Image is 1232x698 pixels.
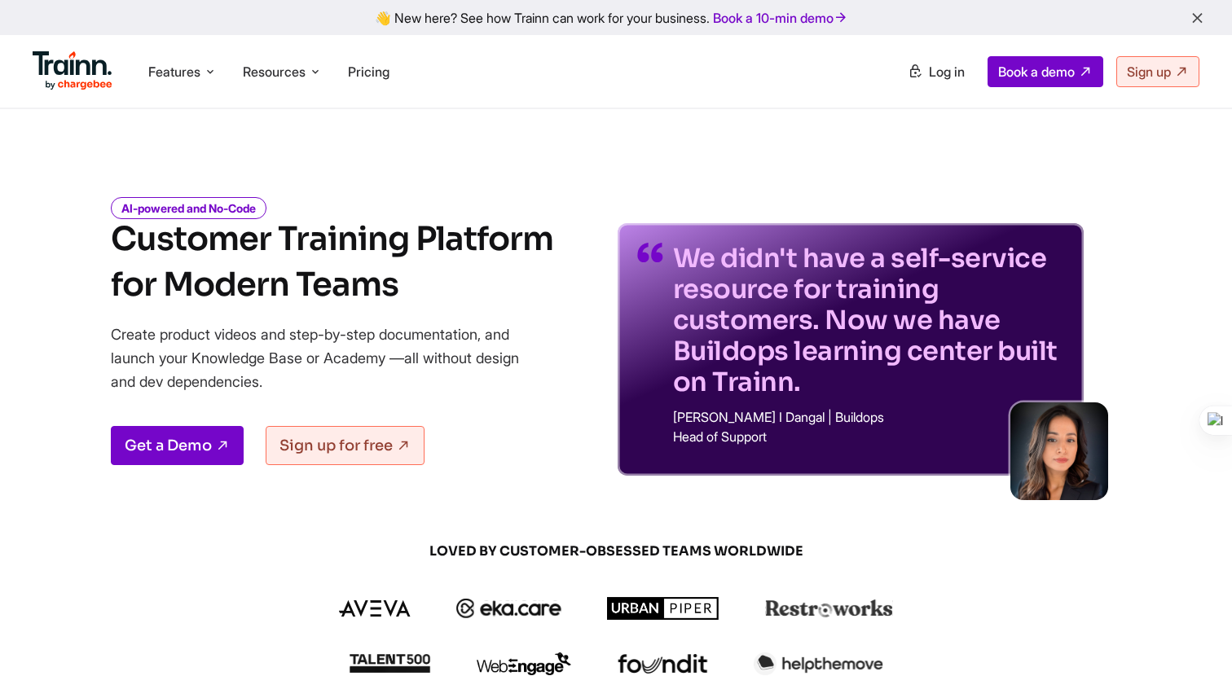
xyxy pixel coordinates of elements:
[1010,402,1108,500] img: sabina-buildops.d2e8138.png
[266,426,425,465] a: Sign up for free
[111,217,553,308] h1: Customer Training Platform for Modern Teams
[1116,56,1199,87] a: Sign up
[456,599,562,618] img: ekacare logo
[339,600,411,617] img: aveva logo
[477,652,571,675] img: webengage logo
[929,64,965,80] span: Log in
[111,426,244,465] a: Get a Demo
[988,56,1103,87] a: Book a demo
[1127,64,1171,80] span: Sign up
[710,7,851,29] a: Book a 10-min demo
[898,57,975,86] a: Log in
[111,323,543,393] p: Create product videos and step-by-step documentation, and launch your Knowledge Base or Academy —...
[765,599,893,617] img: restroworks logo
[673,410,1064,424] p: [PERSON_NAME] I Dangal | Buildops
[348,64,389,80] a: Pricing
[243,63,306,81] span: Resources
[998,64,1075,80] span: Book a demo
[10,10,1222,25] div: 👋 New here? See how Trainn can work for your business.
[754,652,883,675] img: helpthemove logo
[637,243,663,262] img: quotes-purple.41a7099.svg
[148,63,200,81] span: Features
[33,51,112,90] img: Trainn Logo
[673,430,1064,443] p: Head of Support
[111,197,266,219] i: AI-powered and No-Code
[225,542,1007,560] span: LOVED BY CUSTOMER-OBSESSED TEAMS WORLDWIDE
[349,653,430,674] img: talent500 logo
[607,597,719,620] img: urbanpiper logo
[617,654,708,674] img: foundit logo
[673,243,1064,397] p: We didn't have a self-service resource for training customers. Now we have Buildops learning cent...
